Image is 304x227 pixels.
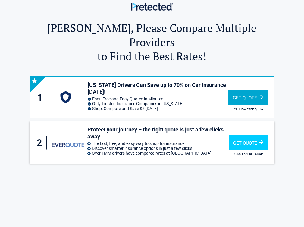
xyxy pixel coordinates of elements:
h2: Click For FREE Quote [229,152,269,156]
div: Get Quote [229,135,268,150]
img: Main Logo [131,3,173,10]
div: Get Quote [228,90,268,105]
li: The fast, free, and easy way to shop for insurance [87,141,229,146]
li: Shop, Compare and Save $$ [DATE] [88,106,228,111]
li: Over 1MM drivers have compared rates at [GEOGRAPHIC_DATA] [87,151,229,156]
img: protect's logo [52,89,85,106]
h3: Protect your journey – the right quote is just a few clicks away [87,126,229,140]
div: 2 [36,136,47,150]
li: Only Trusted Insurance Companies in [US_STATE] [88,101,228,106]
h3: [US_STATE] Drivers Can Save up to 70% on Car Insurance [DATE]! [88,81,228,96]
li: Discover smarter insurance options in just a few clicks [87,146,229,151]
li: Fast, Free and Easy Quotes in Minutes [88,96,228,101]
h2: [PERSON_NAME], Please Compare Multiple Providers to Find the Best Rates! [30,21,274,63]
h2: Click For FREE Quote [228,108,268,111]
div: 1 [36,91,47,104]
img: everquote's logo [52,143,84,147]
